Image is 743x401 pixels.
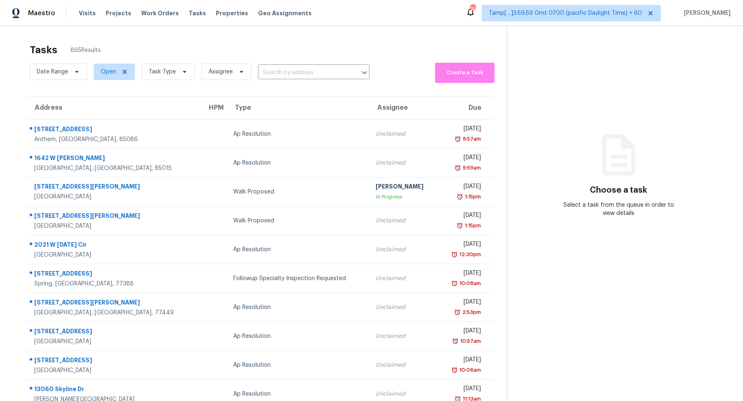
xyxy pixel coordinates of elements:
div: [DATE] [445,182,481,193]
h3: Choose a task [590,186,647,194]
div: Ap Resolution [233,361,362,369]
img: Overdue Alarm Icon [451,250,458,259]
div: [STREET_ADDRESS] [34,269,194,280]
div: Ap Resolution [233,390,362,398]
div: 10:57am [459,337,481,345]
div: [GEOGRAPHIC_DATA] [34,251,194,259]
span: Assignee [208,68,233,76]
img: Overdue Alarm Icon [457,193,463,201]
div: [STREET_ADDRESS] [34,125,194,135]
span: 865 Results [71,46,101,54]
h2: Tasks [30,46,57,54]
div: Walk Proposed [233,188,362,196]
div: Unclaimed [376,245,431,254]
div: 10:06am [458,366,481,374]
div: Followup Specialty Inspection Requested [233,274,362,283]
div: [DATE] [445,153,481,164]
span: Maestro [28,9,55,17]
div: Anthem, [GEOGRAPHIC_DATA], 85086 [34,135,194,144]
div: [STREET_ADDRESS] [34,356,194,366]
input: Search by address [258,66,346,79]
span: Work Orders [141,9,179,17]
div: 13060 Skyline Dr [34,385,194,395]
span: Geo Assignments [258,9,312,17]
div: 1:15pm [463,222,481,230]
div: Unclaimed [376,159,431,167]
th: Assignee [369,97,438,120]
div: 9:59am [461,164,481,172]
div: Select a task from the queue in order to view details [563,201,674,217]
div: [DATE] [445,384,481,395]
div: [GEOGRAPHIC_DATA], [GEOGRAPHIC_DATA], 85015 [34,164,194,172]
div: 2021 W [DATE] Cir [34,241,194,251]
div: [GEOGRAPHIC_DATA] [34,193,194,201]
div: Ap Resolution [233,332,362,340]
img: Overdue Alarm Icon [454,135,461,143]
div: [GEOGRAPHIC_DATA] [34,366,194,375]
th: Type [227,97,369,120]
div: Unclaimed [376,130,431,138]
span: Projects [106,9,131,17]
div: [DATE] [445,211,481,222]
div: [DATE] [445,269,481,279]
span: Tasks [189,10,206,16]
div: 9:57am [461,135,481,143]
img: Overdue Alarm Icon [451,279,458,288]
span: Open [101,68,116,76]
div: 12:30pm [458,250,481,259]
div: [STREET_ADDRESS] [34,327,194,337]
th: HPM [201,97,227,120]
div: 10:08am [458,279,481,288]
div: 1642 W [PERSON_NAME] [34,154,194,164]
img: Overdue Alarm Icon [451,366,458,374]
div: Unclaimed [376,361,431,369]
div: 746 [470,5,476,13]
div: [GEOGRAPHIC_DATA], [GEOGRAPHIC_DATA], 77449 [34,309,194,317]
div: 1:15pm [463,193,481,201]
div: [GEOGRAPHIC_DATA] [34,222,194,230]
div: Unclaimed [376,390,431,398]
div: Spring, [GEOGRAPHIC_DATA], 77388 [34,280,194,288]
div: [DATE] [445,327,481,337]
div: [STREET_ADDRESS][PERSON_NAME] [34,182,194,193]
div: [STREET_ADDRESS][PERSON_NAME] [34,212,194,222]
div: Unclaimed [376,217,431,225]
span: [PERSON_NAME] [681,9,731,17]
span: Visits [79,9,96,17]
div: [GEOGRAPHIC_DATA] [34,337,194,346]
div: Ap Resolution [233,130,362,138]
div: Walk Proposed [233,217,362,225]
div: In Progress [376,193,431,201]
div: [STREET_ADDRESS][PERSON_NAME] [34,298,194,309]
img: Overdue Alarm Icon [452,337,459,345]
button: Open [359,67,370,78]
span: Create a Task [439,68,490,78]
div: [DATE] [445,240,481,250]
div: [DATE] [445,298,481,308]
span: Date Range [37,68,68,76]
div: [DATE] [445,125,481,135]
div: 2:53pm [461,308,481,316]
img: Overdue Alarm Icon [454,164,461,172]
span: Task Type [149,68,176,76]
img: Overdue Alarm Icon [457,222,463,230]
div: Ap Resolution [233,245,362,254]
img: Overdue Alarm Icon [454,308,461,316]
div: Unclaimed [376,274,431,283]
div: [PERSON_NAME] [376,182,431,193]
div: Ap Resolution [233,303,362,311]
div: Ap Resolution [233,159,362,167]
div: Unclaimed [376,303,431,311]
div: Unclaimed [376,332,431,340]
div: [DATE] [445,356,481,366]
th: Address [26,97,201,120]
span: Properties [216,9,248,17]
th: Due [438,97,494,120]
span: Tamp[…]3:59:59 Gmt 0700 (pacific Daylight Time) + 60 [489,9,642,17]
button: Create a Task [435,63,495,83]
